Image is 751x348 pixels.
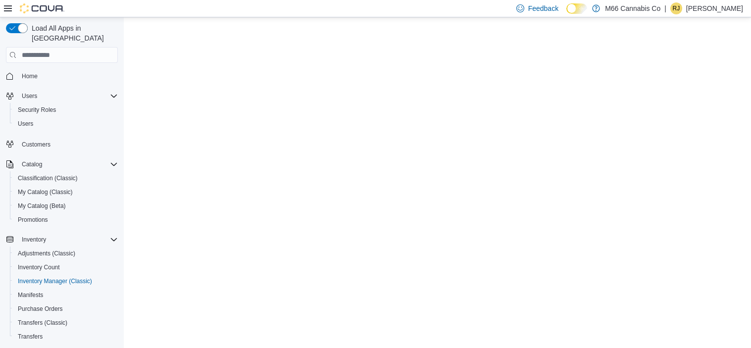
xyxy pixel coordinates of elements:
span: Customers [22,141,50,149]
span: Users [18,120,33,128]
button: Transfers [10,330,122,344]
a: Promotions [14,214,52,226]
span: Adjustments (Classic) [14,248,118,259]
button: Inventory [2,233,122,247]
span: My Catalog (Classic) [14,186,118,198]
span: Manifests [18,291,43,299]
span: Purchase Orders [14,303,118,315]
span: Load All Apps in [GEOGRAPHIC_DATA] [28,23,118,43]
span: Users [18,90,118,102]
button: Users [10,117,122,131]
button: Adjustments (Classic) [10,247,122,260]
span: Transfers [18,333,43,341]
input: Dark Mode [566,3,587,14]
a: Home [18,70,42,82]
a: Purchase Orders [14,303,67,315]
span: Transfers (Classic) [14,317,118,329]
span: Home [22,72,38,80]
button: Inventory Manager (Classic) [10,274,122,288]
span: Security Roles [14,104,118,116]
button: Customers [2,137,122,151]
span: Promotions [18,216,48,224]
a: Transfers (Classic) [14,317,71,329]
p: [PERSON_NAME] [686,2,743,14]
img: Cova [20,3,64,13]
button: My Catalog (Beta) [10,199,122,213]
span: Catalog [18,158,118,170]
span: Inventory [22,236,46,244]
button: Transfers (Classic) [10,316,122,330]
button: Home [2,69,122,83]
span: Inventory Manager (Classic) [14,275,118,287]
span: Classification (Classic) [18,174,78,182]
a: Users [14,118,37,130]
span: RJ [673,2,680,14]
span: My Catalog (Classic) [18,188,73,196]
span: Classification (Classic) [14,172,118,184]
span: Catalog [22,160,42,168]
span: My Catalog (Beta) [14,200,118,212]
span: Promotions [14,214,118,226]
a: Security Roles [14,104,60,116]
button: Security Roles [10,103,122,117]
span: My Catalog (Beta) [18,202,66,210]
span: Users [14,118,118,130]
span: Home [18,70,118,82]
a: Transfers [14,331,47,343]
a: My Catalog (Classic) [14,186,77,198]
span: Purchase Orders [18,305,63,313]
button: Catalog [2,157,122,171]
a: Inventory Manager (Classic) [14,275,96,287]
a: Customers [18,139,54,150]
button: Promotions [10,213,122,227]
span: Users [22,92,37,100]
button: Purchase Orders [10,302,122,316]
span: Adjustments (Classic) [18,249,75,257]
button: Users [2,89,122,103]
button: Inventory Count [10,260,122,274]
div: Rebecca Jackson [670,2,682,14]
a: Manifests [14,289,47,301]
button: My Catalog (Classic) [10,185,122,199]
span: Transfers [14,331,118,343]
p: M66 Cannabis Co [605,2,660,14]
p: | [664,2,666,14]
span: Manifests [14,289,118,301]
span: Transfers (Classic) [18,319,67,327]
span: Security Roles [18,106,56,114]
button: Manifests [10,288,122,302]
a: Classification (Classic) [14,172,82,184]
span: Feedback [528,3,558,13]
button: Inventory [18,234,50,246]
span: Inventory [18,234,118,246]
span: Customers [18,138,118,150]
button: Catalog [18,158,46,170]
span: Inventory Count [14,261,118,273]
a: Inventory Count [14,261,64,273]
button: Classification (Classic) [10,171,122,185]
span: Inventory Manager (Classic) [18,277,92,285]
button: Users [18,90,41,102]
a: My Catalog (Beta) [14,200,70,212]
a: Adjustments (Classic) [14,248,79,259]
span: Inventory Count [18,263,60,271]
